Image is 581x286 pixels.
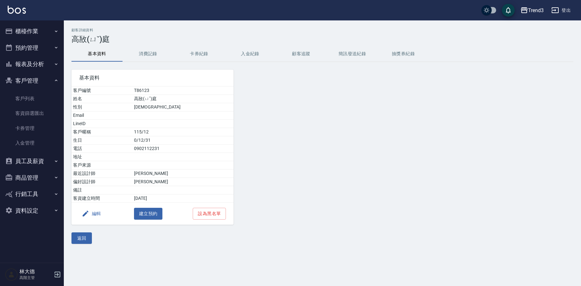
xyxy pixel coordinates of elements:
a: 客資篩選匯出 [3,106,61,121]
td: 0/12/31 [132,136,234,145]
td: 客戶編號 [71,87,132,95]
td: 電話 [71,145,132,153]
td: 姓名 [71,95,132,103]
button: 行銷工具 [3,186,61,202]
td: 115/12 [132,128,234,136]
td: [PERSON_NAME] [132,178,234,186]
td: 偏好設計師 [71,178,132,186]
h3: 高敔(ㄩˇ)庭 [71,35,573,44]
button: 消費記錄 [123,46,174,62]
button: 報表及分析 [3,56,61,72]
td: 備註 [71,186,132,194]
button: 資料設定 [3,202,61,219]
td: 最近設計師 [71,169,132,178]
button: 卡券紀錄 [174,46,225,62]
button: 建立預約 [134,208,163,220]
td: 客戶來源 [71,161,132,169]
button: Trend3 [518,4,546,17]
h2: 顧客詳細資料 [71,28,573,32]
button: 設為黑名單 [193,208,226,220]
td: T86123 [132,87,234,95]
img: Person [5,268,18,281]
div: Trend3 [528,6,544,14]
td: Email [71,111,132,120]
td: [DATE] [132,194,234,203]
button: 商品管理 [3,169,61,186]
button: 簡訊發送紀錄 [327,46,378,62]
p: 高階主管 [19,275,52,281]
td: 生日 [71,136,132,145]
button: 登出 [549,4,573,16]
img: Logo [8,6,26,14]
td: 0902112231 [132,145,234,153]
a: 客戶列表 [3,91,61,106]
button: 員工及薪資 [3,153,61,169]
button: 基本資料 [71,46,123,62]
h5: 林大德 [19,268,52,275]
td: 性別 [71,103,132,111]
button: 顧客追蹤 [276,46,327,62]
td: [PERSON_NAME] [132,169,234,178]
td: LineID [71,120,132,128]
button: save [502,4,515,17]
td: 地址 [71,153,132,161]
button: 返回 [71,232,92,244]
td: [DEMOGRAPHIC_DATA] [132,103,234,111]
a: 卡券管理 [3,121,61,136]
td: 客資建立時間 [71,194,132,203]
button: 預約管理 [3,40,61,56]
span: 基本資料 [79,75,226,81]
button: 編輯 [79,208,104,220]
button: 入金紀錄 [225,46,276,62]
button: 櫃檯作業 [3,23,61,40]
td: 高敔(ㄩˇ)庭 [132,95,234,103]
button: 客戶管理 [3,72,61,89]
td: 客戶暱稱 [71,128,132,136]
button: 抽獎券紀錄 [378,46,429,62]
a: 入金管理 [3,136,61,150]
